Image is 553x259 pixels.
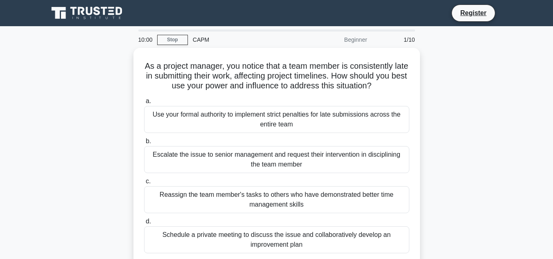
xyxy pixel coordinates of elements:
div: Escalate the issue to senior management and request their intervention in disciplining the team m... [144,146,409,173]
a: Stop [157,35,188,45]
a: Register [455,8,491,18]
span: d. [146,218,151,225]
div: Schedule a private meeting to discuss the issue and collaboratively develop an improvement plan [144,226,409,253]
div: Reassign the team member's tasks to others who have demonstrated better time management skills [144,186,409,213]
span: c. [146,178,151,185]
div: 1/10 [372,32,420,48]
span: b. [146,137,151,144]
span: a. [146,97,151,104]
div: Use your formal authority to implement strict penalties for late submissions across the entire team [144,106,409,133]
div: 10:00 [133,32,157,48]
h5: As a project manager, you notice that a team member is consistently late in submitting their work... [143,61,410,91]
div: Beginner [300,32,372,48]
div: CAPM [188,32,300,48]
